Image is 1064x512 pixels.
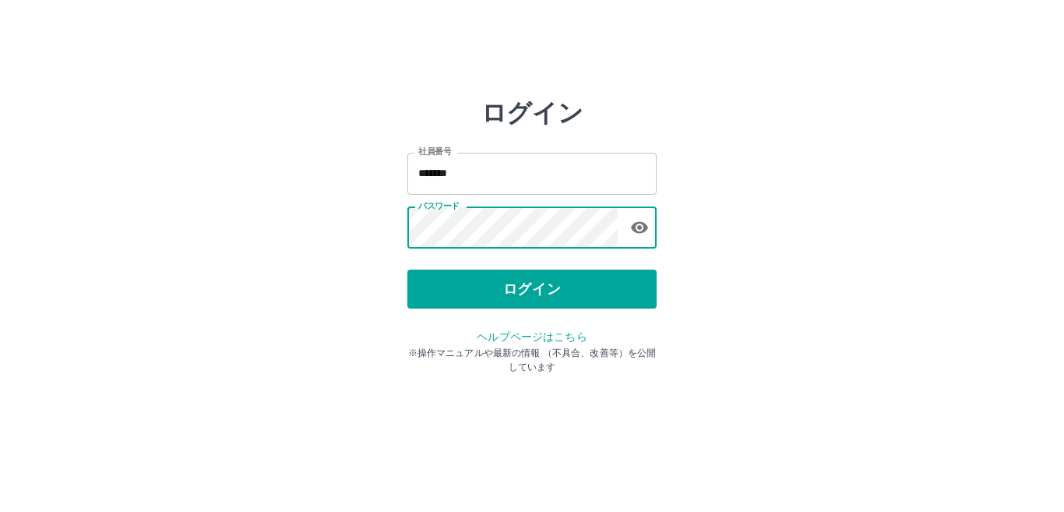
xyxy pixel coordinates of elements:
[407,270,657,309] button: ログイン
[407,346,657,374] p: ※操作マニュアルや最新の情報 （不具合、改善等）を公開しています
[477,330,587,343] a: ヘルプページはこちら
[418,146,451,157] label: 社員番号
[481,98,583,128] h2: ログイン
[418,200,460,212] label: パスワード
